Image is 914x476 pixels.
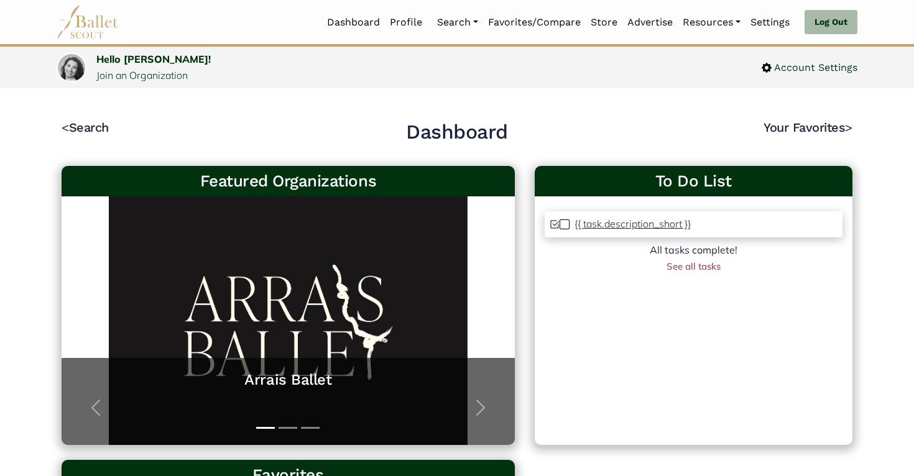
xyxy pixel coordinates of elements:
code: > [845,119,852,135]
button: Slide 1 [256,421,275,435]
a: Advertise [622,9,678,35]
h2: Dashboard [406,119,508,145]
p: {{ task.description_short }} [575,217,691,230]
a: Log Out [805,10,857,35]
button: Slide 2 [279,421,297,435]
a: Your Favorites> [764,120,852,135]
a: Settings [746,9,795,35]
a: To Do List [545,171,842,192]
a: Profile [385,9,427,35]
a: Join an Organization [96,69,188,81]
img: profile picture [58,54,85,91]
a: See all tasks [667,260,721,272]
a: Search [432,9,483,35]
code: < [62,119,69,135]
a: Favorites/Compare [483,9,586,35]
div: All tasks complete! [545,242,842,259]
a: <Search [62,120,109,135]
a: Account Settings [762,60,857,76]
a: Hello [PERSON_NAME]! [96,53,211,65]
button: Slide 3 [301,421,320,435]
span: Account Settings [772,60,857,76]
a: Store [586,9,622,35]
a: Resources [678,9,746,35]
h3: Featured Organizations [72,171,505,192]
a: Arrais Ballet [74,370,502,390]
a: Dashboard [322,9,385,35]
